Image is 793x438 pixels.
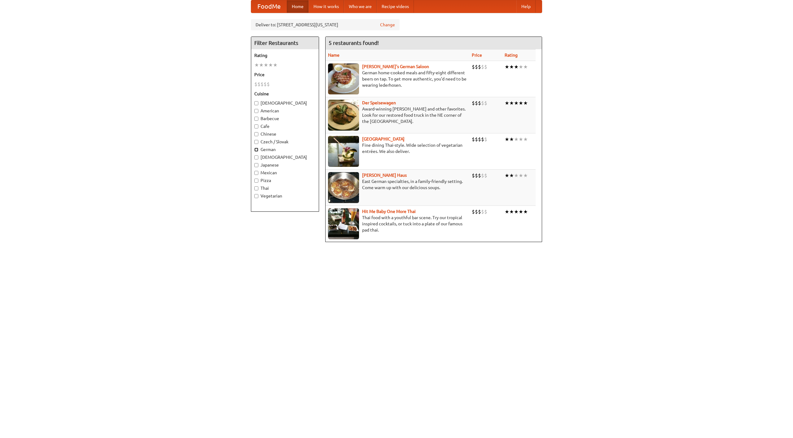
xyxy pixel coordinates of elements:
li: ★ [268,62,273,68]
li: ★ [514,100,519,106]
a: Recipe videos [377,0,414,13]
li: $ [257,81,261,88]
li: $ [478,63,481,70]
div: Deliver to: [STREET_ADDRESS][US_STATE] [251,19,400,30]
li: ★ [514,136,519,143]
li: ★ [509,63,514,70]
h5: Price [254,72,316,78]
li: $ [481,136,484,143]
li: ★ [259,62,264,68]
li: ★ [523,172,528,179]
img: kohlhaus.jpg [328,172,359,203]
p: Award-winning [PERSON_NAME] and other favorites. Look for our restored food truck in the NE corne... [328,106,467,124]
a: Rating [505,53,518,58]
label: Vegetarian [254,193,316,199]
a: [GEOGRAPHIC_DATA] [362,137,405,141]
label: [DEMOGRAPHIC_DATA] [254,100,316,106]
label: Chinese [254,131,316,137]
li: $ [481,172,484,179]
li: ★ [523,136,528,143]
label: Japanese [254,162,316,168]
a: Price [472,53,482,58]
ng-pluralize: 5 restaurants found! [329,40,379,46]
li: $ [472,208,475,215]
li: ★ [254,62,259,68]
input: German [254,148,258,152]
li: $ [475,208,478,215]
li: ★ [505,136,509,143]
label: Pizza [254,177,316,184]
li: ★ [519,208,523,215]
label: Thai [254,185,316,191]
h5: Cuisine [254,91,316,97]
li: ★ [514,63,519,70]
p: Fine dining Thai-style. Wide selection of vegetarian entrées. We also deliver. [328,142,467,154]
a: Home [287,0,309,13]
li: ★ [514,172,519,179]
li: ★ [519,100,523,106]
input: Czech / Slovak [254,140,258,144]
label: German [254,146,316,153]
li: $ [472,100,475,106]
li: $ [472,172,475,179]
li: ★ [523,100,528,106]
input: Cafe [254,124,258,128]
a: How it works [309,0,344,13]
label: Mexican [254,170,316,176]
label: American [254,108,316,114]
li: ★ [519,63,523,70]
h4: Filter Restaurants [251,37,319,49]
li: $ [484,63,487,70]
p: German home-cooked meals and fifty-eight different beers on tap. To get more authentic, you'd nee... [328,70,467,88]
li: ★ [505,63,509,70]
li: ★ [509,100,514,106]
label: Czech / Slovak [254,139,316,145]
li: ★ [519,172,523,179]
p: Thai food with a youthful bar scene. Try our tropical inspired cocktails, or tuck into a plate of... [328,215,467,233]
li: $ [478,136,481,143]
li: ★ [505,100,509,106]
input: Vegetarian [254,194,258,198]
b: [PERSON_NAME]'s German Saloon [362,64,429,69]
img: babythai.jpg [328,208,359,239]
li: $ [264,81,267,88]
input: Chinese [254,132,258,136]
li: ★ [509,172,514,179]
label: Barbecue [254,115,316,122]
input: Mexican [254,171,258,175]
li: $ [472,136,475,143]
a: FoodMe [251,0,287,13]
li: $ [475,100,478,106]
input: Japanese [254,163,258,167]
input: [DEMOGRAPHIC_DATA] [254,155,258,159]
label: [DEMOGRAPHIC_DATA] [254,154,316,160]
li: ★ [509,208,514,215]
img: satay.jpg [328,136,359,167]
a: Hit Me Baby One More Thai [362,209,416,214]
li: ★ [523,63,528,70]
label: Cafe [254,123,316,129]
li: $ [475,136,478,143]
li: $ [478,208,481,215]
a: Who we are [344,0,377,13]
li: $ [475,172,478,179]
img: speisewagen.jpg [328,100,359,131]
li: $ [481,63,484,70]
li: ★ [509,136,514,143]
a: Change [380,22,395,28]
li: $ [478,172,481,179]
h5: Rating [254,52,316,59]
input: Thai [254,186,258,190]
li: ★ [505,208,509,215]
li: $ [478,100,481,106]
li: ★ [523,208,528,215]
a: Der Speisewagen [362,100,396,105]
input: Barbecue [254,117,258,121]
img: esthers.jpg [328,63,359,94]
a: [PERSON_NAME] Haus [362,173,407,178]
li: $ [481,208,484,215]
li: $ [481,100,484,106]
